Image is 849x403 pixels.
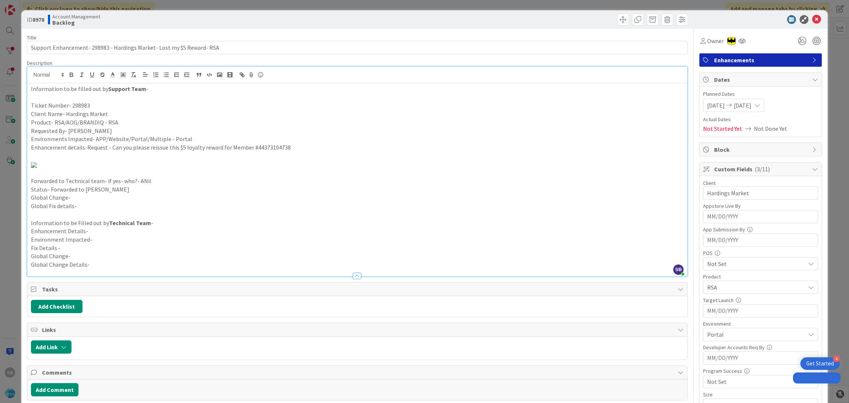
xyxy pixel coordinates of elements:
[673,264,684,275] span: SB
[755,165,770,173] span: ( 3/11 )
[707,330,805,339] span: Portal
[31,162,37,168] img: ImageDisplay
[31,383,78,396] button: Add Comment
[703,227,818,232] div: App Submission By
[27,15,44,24] span: ID
[31,219,684,227] p: Information to be Filled out by -
[32,16,44,23] b: 8978
[31,252,684,260] p: Global Change-
[31,340,71,354] button: Add Link
[31,110,684,118] p: Client Name- Hardings Market
[31,185,684,194] p: Status- Forwarded to [PERSON_NAME]
[27,41,688,54] input: type card name here...
[31,127,684,135] p: Requested By- [PERSON_NAME]
[31,135,684,143] p: Environments Impacted- APP/Website/Portal/Multiple - Portal
[707,305,814,317] input: MM/DD/YYYY
[31,260,684,269] p: Global Change Details-
[42,285,674,294] span: Tasks
[108,85,146,92] strong: Support Team
[31,143,684,152] p: Enhancement details-Request - Can you please reissue this $5 loyalty reward for Member #44373104738
[703,274,818,279] div: Product
[707,259,805,268] span: Not Set
[27,60,52,66] span: Description
[52,14,100,20] span: Account Management
[31,235,684,244] p: Environment Impacted-
[703,392,818,397] div: Size
[714,56,808,64] span: Enhancements
[703,368,818,374] div: Program Success
[31,193,684,202] p: Global Change-
[52,20,100,25] b: Backlog
[31,101,684,110] p: Ticket Number- 298983
[31,227,684,235] p: Enhancement Details-
[31,118,684,127] p: Product- RSA/AOG/BRANDIQ - RSA
[714,75,808,84] span: Dates
[727,37,736,45] img: AC
[734,101,751,110] span: [DATE]
[707,352,814,364] input: MM/DD/YYYY
[31,300,83,313] button: Add Checklist
[714,145,808,154] span: Block
[703,298,818,303] div: Target Launch
[31,177,684,185] p: Forwarded to Technical team- if yes- who?- ANil
[42,368,674,377] span: Comments
[707,210,814,223] input: MM/DD/YYYY
[707,36,724,45] span: Owner
[703,124,742,133] span: Not Started Yet
[27,34,36,41] label: Title
[109,219,151,227] strong: Technical Team
[707,101,725,110] span: [DATE]
[703,250,818,256] div: POS
[703,345,818,350] div: Developer Accounts Req By
[707,283,805,292] span: RSA
[42,325,674,334] span: Links
[703,180,716,186] label: Client
[703,321,818,326] div: Environment
[806,360,834,367] div: Get Started
[31,244,684,252] p: Fix Details -
[707,234,814,246] input: MM/DD/YYYY
[833,355,840,362] div: 4
[714,165,808,174] span: Custom Fields
[800,357,840,370] div: Open Get Started checklist, remaining modules: 4
[703,203,818,208] div: Appstore Live By
[703,90,818,98] span: Planned Dates
[754,124,787,133] span: Not Done Yet
[31,202,684,210] p: Global Fix details-
[707,377,805,386] span: Not Set
[31,85,684,93] p: Information to be filled out by -
[703,116,818,123] span: Actual Dates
